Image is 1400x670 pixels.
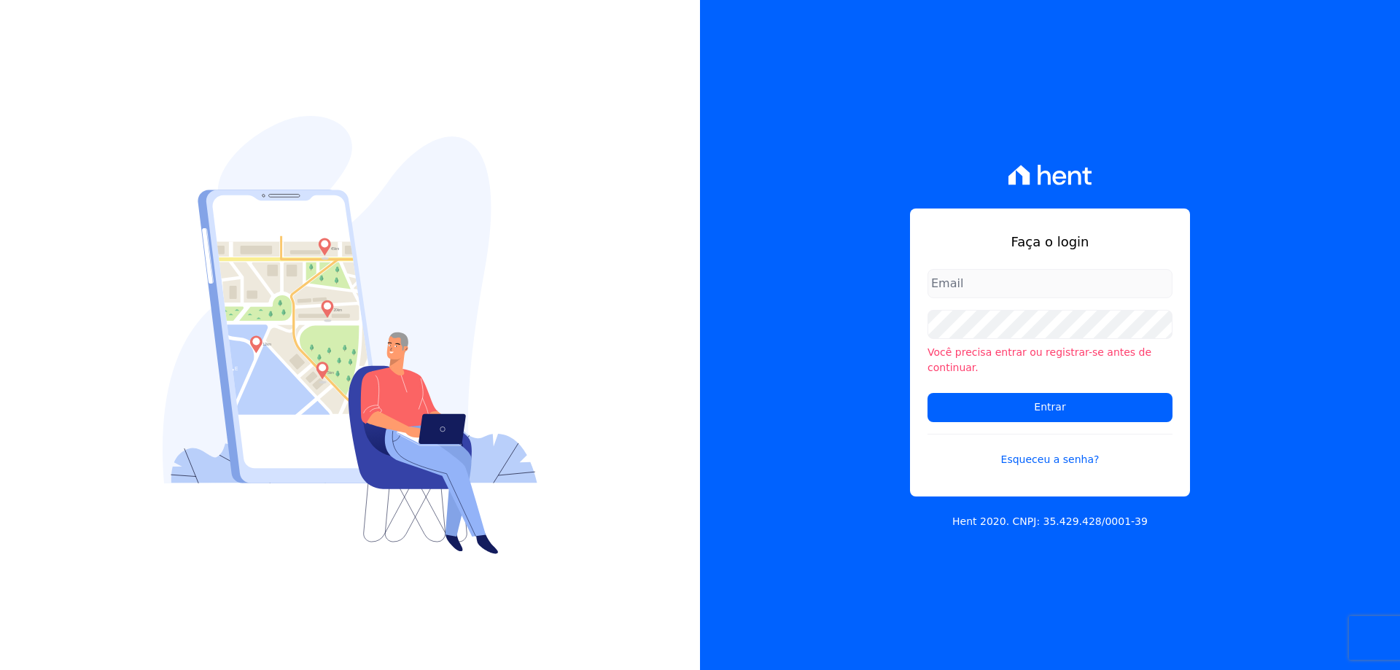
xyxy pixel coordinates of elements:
img: Login [163,116,537,554]
p: Hent 2020. CNPJ: 35.429.428/0001-39 [952,514,1148,529]
input: Email [927,269,1172,298]
li: Você precisa entrar ou registrar-se antes de continuar. [927,345,1172,375]
input: Entrar [927,393,1172,422]
a: Esqueceu a senha? [927,434,1172,467]
h1: Faça o login [927,232,1172,252]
